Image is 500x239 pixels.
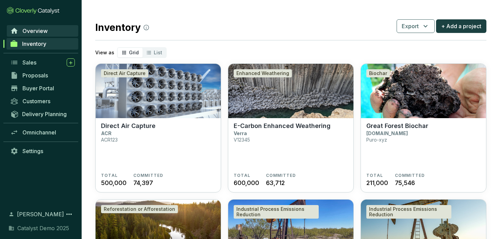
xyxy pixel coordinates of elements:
span: Buyer Portal [22,85,54,92]
p: ACR [101,130,112,136]
span: Omnichannel [22,129,56,136]
a: E-Carbon Enhanced WeatheringEnhanced WeatheringE-Carbon Enhanced WeatheringVerraV12345TOTAL600,00... [228,63,354,192]
h2: Inventory [95,20,149,35]
a: Great Forest BiocharBiocharGreat Forest Biochar[DOMAIN_NAME]Puro-xyzTOTAL211,000COMMITTED75,546 [361,63,486,192]
div: Industrial Process Emissions Reduction [366,205,451,219]
a: Inventory [6,38,78,50]
p: Direct Air Capture [101,122,155,130]
span: 74,397 [133,178,153,187]
span: TOTAL [101,173,118,178]
span: TOTAL [234,173,250,178]
a: Proposals [7,70,78,81]
span: 75,546 [395,178,415,187]
span: Export [402,22,419,30]
span: COMMITTED [395,173,425,178]
span: Proposals [22,72,48,79]
a: Omnichannel [7,127,78,138]
span: 63,712 [266,178,285,187]
a: Customers [7,95,78,107]
p: ACR123 [101,137,118,143]
p: Puro-xyz [366,137,387,143]
div: Industrial Process Emissions Reduction [234,205,319,219]
div: Direct Air Capture [101,69,148,77]
button: Export [397,19,435,33]
a: Settings [7,145,78,157]
span: Grid [129,50,139,55]
span: COMMITTED [266,173,296,178]
a: Overview [7,25,78,37]
span: Delivery Planning [22,111,67,117]
span: List [154,50,162,55]
span: TOTAL [366,173,383,178]
div: segmented control [117,47,167,58]
a: Sales [7,57,78,68]
p: E-Carbon Enhanced Weathering [234,122,331,130]
span: [PERSON_NAME] [17,210,64,218]
button: + Add a project [436,19,486,33]
span: Sales [22,59,36,66]
p: [DOMAIN_NAME] [366,130,408,136]
span: 500,000 [101,178,127,187]
div: Enhanced Weathering [234,69,292,77]
span: 600,000 [234,178,259,187]
a: Delivery Planning [7,108,78,119]
span: COMMITTED [133,173,164,178]
span: Inventory [22,40,46,47]
div: Reforestation or Afforestation [101,205,178,213]
span: 211,000 [366,178,388,187]
img: Great Forest Biochar [361,64,486,118]
span: Catalyst Demo 2025 [17,224,69,232]
span: Overview [22,27,48,34]
span: Customers [22,98,50,105]
p: V12345 [234,137,250,143]
p: View as [95,49,114,56]
p: Great Forest Biochar [366,122,428,130]
span: Settings [22,148,43,154]
img: E-Carbon Enhanced Weathering [228,64,353,118]
p: Verra [234,130,247,136]
a: Direct Air CaptureDirect Air CaptureDirect Air CaptureACRACR123TOTAL500,000COMMITTED74,397 [95,63,221,192]
a: Buyer Portal [7,82,78,94]
span: + Add a project [441,22,481,30]
div: Biochar [366,69,390,77]
img: Direct Air Capture [96,64,221,118]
